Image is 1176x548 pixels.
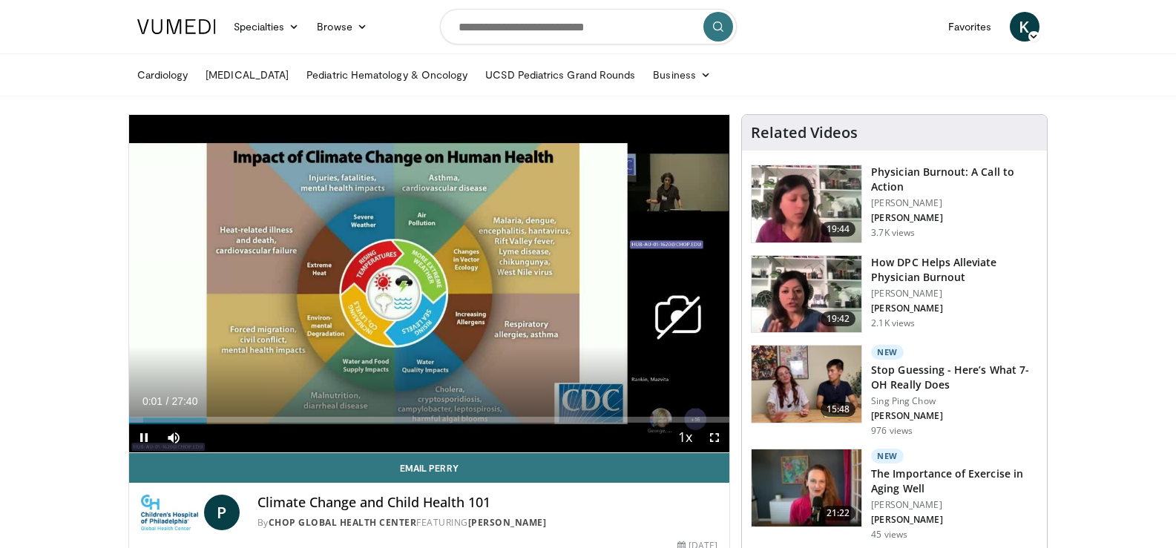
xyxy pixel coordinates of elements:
span: 27:40 [171,395,197,407]
a: 21:22 New The Importance of Exercise in Aging Well [PERSON_NAME] [PERSON_NAME] 45 views [751,449,1038,541]
p: [PERSON_NAME] [871,288,1038,300]
a: 19:44 Physician Burnout: A Call to Action [PERSON_NAME] [PERSON_NAME] 3.7K views [751,165,1038,243]
a: Specialties [225,12,309,42]
span: / [166,395,169,407]
p: [PERSON_NAME] [871,197,1038,209]
a: [MEDICAL_DATA] [197,60,298,90]
span: 19:44 [821,222,856,237]
p: 3.7K views [871,227,915,239]
p: [PERSON_NAME] [871,499,1038,511]
img: d288e91f-868e-4518-b99c-ec331a88479d.150x105_q85_crop-smart_upscale.jpg [752,449,861,526]
img: 8c03ed1f-ed96-42cb-9200-2a88a5e9b9ab.150x105_q85_crop-smart_upscale.jpg [752,256,861,333]
input: Search topics, interventions [440,9,737,44]
img: 74f48e99-7be1-4805-91f5-c50674ee60d2.150x105_q85_crop-smart_upscale.jpg [752,346,861,423]
button: Fullscreen [700,423,729,452]
p: [PERSON_NAME] [871,212,1038,224]
h4: Related Videos [751,124,858,142]
p: [PERSON_NAME] [871,303,1038,314]
video-js: Video Player [129,115,730,453]
span: 0:01 [142,395,162,407]
a: Browse [308,12,376,42]
a: Email Perry [129,453,730,483]
p: 45 views [871,529,907,541]
button: Playback Rate [670,423,700,452]
span: 21:22 [821,506,856,521]
img: CHOP Global Health Center [141,495,198,530]
p: [PERSON_NAME] [871,410,1038,422]
a: UCSD Pediatrics Grand Rounds [476,60,644,90]
a: Business [644,60,720,90]
h4: Climate Change and Child Health 101 [257,495,717,511]
button: Pause [129,423,159,452]
a: P [204,495,240,530]
h3: Physician Burnout: A Call to Action [871,165,1038,194]
p: 976 views [871,425,913,437]
p: New [871,449,904,463]
h3: Stop Guessing - Here’s What 7-OH Really Does [871,363,1038,392]
p: [PERSON_NAME] [871,514,1038,526]
img: VuMedi Logo [137,19,216,34]
button: Mute [159,423,188,452]
a: 15:48 New Stop Guessing - Here’s What 7-OH Really Does Sing Ping Chow [PERSON_NAME] 976 views [751,345,1038,437]
a: [PERSON_NAME] [468,516,547,529]
div: By FEATURING [257,516,717,529]
h3: How DPC Helps Alleviate Physician Burnout [871,255,1038,285]
a: Pediatric Hematology & Oncology [298,60,476,90]
img: ae962841-479a-4fc3-abd9-1af602e5c29c.150x105_q85_crop-smart_upscale.jpg [752,165,861,242]
a: K [1010,12,1039,42]
span: 15:48 [821,402,856,417]
h3: The Importance of Exercise in Aging Well [871,466,1038,496]
span: 19:42 [821,311,856,326]
a: 19:42 How DPC Helps Alleviate Physician Burnout [PERSON_NAME] [PERSON_NAME] 2.1K views [751,255,1038,334]
div: Progress Bar [129,417,730,423]
a: CHOP Global Health Center [269,516,417,529]
p: Sing Ping Chow [871,395,1038,407]
p: New [871,345,904,360]
p: 2.1K views [871,317,915,329]
a: Cardiology [128,60,197,90]
a: Favorites [939,12,1001,42]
